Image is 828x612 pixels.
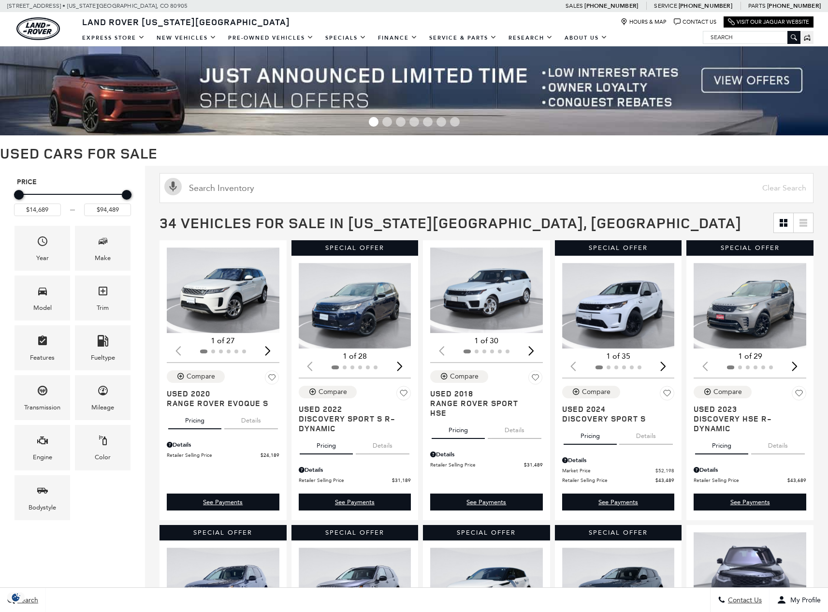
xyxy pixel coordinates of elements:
nav: Main Navigation [76,29,613,46]
img: 2022 Land Rover Discovery Sport S R-Dynamic 1 [299,263,413,349]
img: Opt-Out Icon [5,592,27,602]
img: 2020 Land Rover Range Rover Evoque S 1 [167,248,281,333]
a: See Payments [167,494,279,510]
a: Visit Our Jaguar Website [728,18,809,26]
a: Service & Parts [423,29,503,46]
span: Parts [748,2,766,9]
div: Pricing Details - Discovery Sport S R-Dynamic [299,466,411,474]
button: Compare Vehicle [430,370,488,383]
div: 1 of 27 [167,335,279,346]
span: Retailer Selling Price [694,477,787,484]
a: Pre-Owned Vehicles [222,29,320,46]
div: Color [95,452,111,463]
a: Retailer Selling Price $31,189 [299,477,411,484]
span: Used 2018 [430,389,536,398]
a: Retailer Selling Price $24,189 [167,452,279,459]
div: Engine [33,452,52,463]
span: $24,189 [261,452,279,459]
div: 1 / 2 [562,263,676,349]
div: Special Offer [291,240,419,256]
div: MileageMileage [75,375,131,420]
span: Trim [97,283,109,303]
div: Next slide [261,340,275,362]
span: Go to slide 2 [382,117,392,127]
div: MakeMake [75,226,131,271]
span: $31,189 [392,477,411,484]
span: Year [37,233,48,253]
section: Click to Open Cookie Consent Modal [5,592,27,602]
div: 1 / 2 [167,248,281,333]
button: Save Vehicle [792,386,806,404]
div: TrimTrim [75,276,131,321]
span: Used 2024 [562,404,668,414]
button: details tab [356,433,409,454]
div: Next slide [788,356,801,377]
button: pricing tab [695,433,748,454]
img: Land Rover [16,17,60,40]
button: details tab [619,423,673,445]
div: Year [36,253,49,263]
div: BodystyleBodystyle [15,475,70,520]
span: Transmission [37,382,48,402]
div: Bodystyle [29,502,56,513]
a: land-rover [16,17,60,40]
button: pricing tab [300,433,353,454]
button: Save Vehicle [396,386,411,404]
button: Compare Vehicle [299,386,357,398]
img: 2018 Land Rover Range Rover Sport HSE 1 [430,248,544,333]
button: details tab [224,408,278,429]
a: Retailer Selling Price $43,489 [562,477,675,484]
a: Contact Us [674,18,716,26]
div: Compare [582,388,610,396]
button: details tab [488,418,541,439]
div: undefined - Range Rover Evoque S [167,494,279,510]
div: Model [33,303,52,313]
span: Features [37,333,48,352]
span: Color [97,432,109,452]
span: Engine [37,432,48,452]
span: $52,198 [655,467,674,474]
div: Special Offer [423,525,550,540]
span: Market Price [562,467,656,474]
input: Search Inventory [160,173,813,203]
span: Make [97,233,109,253]
span: $43,489 [655,477,674,484]
a: [PHONE_NUMBER] [767,2,821,10]
a: [PHONE_NUMBER] [679,2,732,10]
div: Next slide [656,356,669,377]
div: Special Offer [555,240,682,256]
span: Bodystyle [37,482,48,502]
svg: Click to toggle on voice search [164,178,182,195]
button: pricing tab [168,408,221,429]
div: Make [95,253,111,263]
div: Minimum Price [14,190,24,200]
div: Price [14,187,131,216]
div: 1 / 2 [694,263,808,349]
span: Go to slide 4 [409,117,419,127]
div: TransmissionTransmission [15,375,70,420]
a: Used 2023Discovery HSE R-Dynamic [694,404,806,433]
img: 2023 Land Rover Discovery HSE R-Dynamic 1 [694,263,808,349]
a: Used 2018Range Rover Sport HSE [430,389,543,418]
input: Search [703,31,800,43]
a: EXPRESS STORE [76,29,151,46]
div: Pricing Details - Discovery HSE R-Dynamic [694,466,806,474]
button: Save Vehicle [660,386,674,404]
button: pricing tab [564,423,617,445]
a: Used 2022Discovery Sport S R-Dynamic [299,404,411,433]
div: Compare [319,388,347,396]
div: 1 / 2 [299,263,413,349]
div: undefined - Discovery Sport S [562,494,675,510]
button: Compare Vehicle [562,386,620,398]
button: Save Vehicle [528,370,543,389]
span: Model [37,283,48,303]
span: Go to slide 3 [396,117,406,127]
span: Discovery Sport S [562,414,668,423]
div: 1 of 30 [430,335,543,346]
span: Used 2022 [299,404,404,414]
span: $43,689 [787,477,806,484]
div: EngineEngine [15,425,70,470]
a: Used 2024Discovery Sport S [562,404,675,423]
span: Sales [566,2,583,9]
span: $31,489 [524,461,543,468]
